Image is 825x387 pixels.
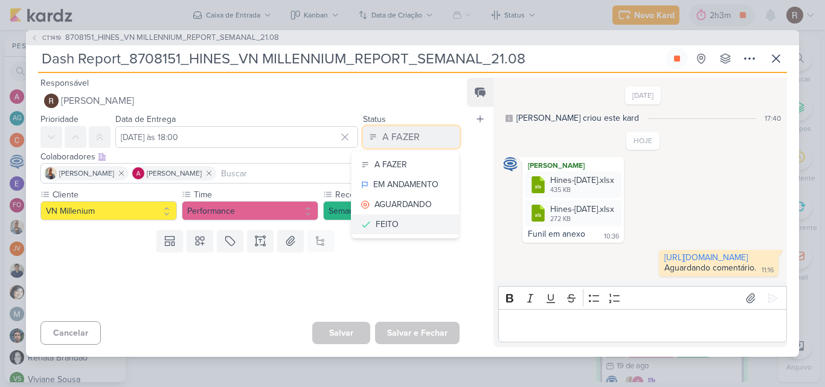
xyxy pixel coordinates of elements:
div: 17:40 [765,113,781,124]
div: 435 KB [550,185,614,195]
label: Recorrência [334,188,460,201]
span: 8708151_HINES_VN MILLENNIUM_REPORT_SEMANAL_21.08 [65,32,279,44]
button: Performance [182,201,318,220]
img: Alessandra Gomes [132,167,144,179]
label: Status [363,114,386,124]
span: [PERSON_NAME] [59,168,114,179]
div: 11:16 [762,266,774,275]
a: [URL][DOMAIN_NAME] [664,252,748,263]
label: Cliente [51,188,177,201]
button: VN Millenium [40,201,177,220]
img: Rafael Dornelles [44,94,59,108]
div: FEITO [376,218,399,231]
span: CT1419 [40,33,63,42]
div: [PERSON_NAME] criou este kard [516,112,639,124]
button: Cancelar [40,321,101,345]
div: Aguardando comentário. [664,263,756,273]
div: 272 KB [550,214,614,224]
label: Time [193,188,318,201]
input: Select a date [115,126,358,148]
div: Hines-Agosto-01-19.xlsx [525,171,621,197]
div: Funil em anexo [528,229,585,239]
button: A FAZER [352,155,459,174]
button: A FAZER [363,126,460,148]
label: Responsável [40,78,89,88]
div: A FAZER [382,130,420,144]
img: Caroline Traven De Andrade [503,157,518,171]
div: 10:36 [604,232,619,241]
div: A FAZER [374,158,407,171]
button: FEITO [352,214,459,234]
div: Hines-[DATE].xlsx [550,174,614,187]
div: Hines-Agosto-13-19.xlsx [525,200,621,226]
div: Colaboradores [40,150,460,163]
input: Buscar [219,166,457,181]
div: Parar relógio [672,54,682,63]
div: AGUARDANDO [374,198,432,211]
span: [PERSON_NAME] [147,168,202,179]
div: Editor editing area: main [498,309,787,342]
button: Semanal [323,201,460,220]
div: Hines-[DATE].xlsx [550,203,614,216]
img: Iara Santos [45,167,57,179]
label: Prioridade [40,114,79,124]
button: [PERSON_NAME] [40,90,460,112]
button: CT1419 8708151_HINES_VN MILLENNIUM_REPORT_SEMANAL_21.08 [31,32,279,44]
div: [PERSON_NAME] [525,159,621,171]
label: Data de Entrega [115,114,176,124]
button: AGUARDANDO [352,194,459,214]
input: Kard Sem Título [38,48,664,69]
div: Editor toolbar [498,286,787,310]
button: EM ANDAMENTO [352,174,459,194]
div: EM ANDAMENTO [373,178,438,191]
span: [PERSON_NAME] [61,94,134,108]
